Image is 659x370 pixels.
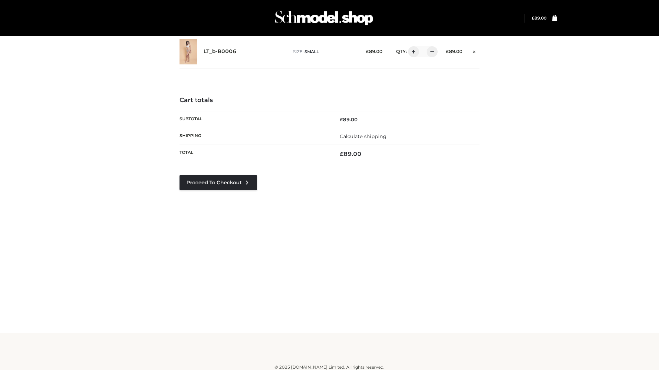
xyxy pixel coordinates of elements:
th: Total [180,145,329,163]
th: Subtotal [180,111,329,128]
div: QTY: [389,46,435,57]
span: £ [366,49,369,54]
img: Schmodel Admin 964 [273,4,375,32]
a: LT_b-B0006 [204,48,236,55]
th: Shipping [180,128,329,145]
bdi: 89.00 [340,116,358,123]
bdi: 89.00 [366,49,382,54]
span: £ [340,116,343,123]
a: Proceed to Checkout [180,175,257,190]
span: £ [340,150,344,157]
span: £ [446,49,449,54]
h4: Cart totals [180,97,479,104]
bdi: 89.00 [446,49,462,54]
a: £89.00 [532,15,546,21]
span: £ [532,15,534,21]
a: Remove this item [469,46,479,55]
bdi: 89.00 [340,150,361,157]
p: size : [293,49,355,55]
a: Calculate shipping [340,133,386,139]
bdi: 89.00 [532,15,546,21]
span: SMALL [304,49,319,54]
